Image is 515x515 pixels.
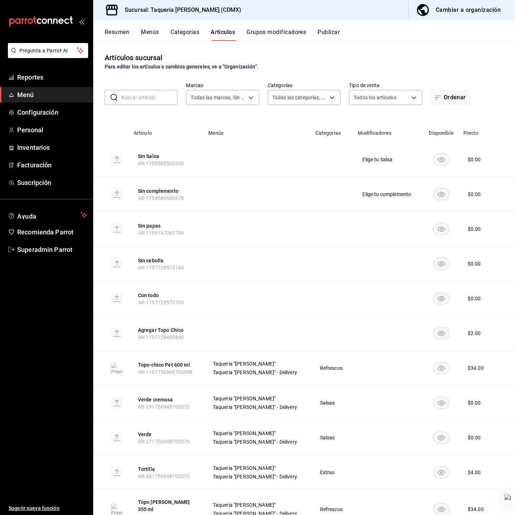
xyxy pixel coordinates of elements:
span: AR-291756948703375 [138,404,190,410]
span: Salsas [320,400,345,405]
th: Categorías [311,119,354,142]
span: AR-1757729573744 [138,265,184,271]
button: edit-product-location [138,187,195,195]
button: edit-product-location [138,222,195,229]
th: Artículo [129,119,204,142]
button: availability-product [433,258,450,270]
span: Taqueria "[PERSON_NAME]" - Delivery [213,405,302,410]
span: Elige tu Salsa [362,157,414,162]
div: $ 34.00 [468,364,484,372]
div: $ 4.00 [468,469,481,476]
span: Taqueria "[PERSON_NAME]" - Delivery [213,474,302,479]
button: edit-product-location [138,292,195,299]
span: Suscripción [17,178,87,187]
button: availability-product [433,397,450,409]
strong: Para editar los artículos o cambios generales, ve a “Organización”. [105,64,258,70]
span: Taqueria "[PERSON_NAME]" [213,361,302,366]
label: Marcas [186,83,259,88]
th: Precio [459,119,494,142]
span: AR-341756948703375 [138,473,190,479]
span: Todas las categorías, Sin categoría [272,94,327,101]
span: AR-1758589500678 [138,195,184,201]
span: Refrescos [320,366,345,371]
span: Recomienda Parrot [17,227,87,237]
span: AR-1757728455840 [138,334,184,340]
span: AR-1101756948702998 [138,369,193,375]
button: availability-product [433,223,450,235]
div: $ 0.00 [468,295,481,302]
span: Todos los artículos [354,94,396,101]
span: Menú [17,90,87,100]
div: $ 0.00 [468,191,481,198]
span: Taqueria "[PERSON_NAME]" [213,396,302,401]
button: edit-product-location [138,499,195,513]
div: Cambiar a organización [436,5,501,15]
div: navigation tabs [105,29,515,41]
button: edit-product-location [138,257,195,264]
button: availability-product [433,431,450,444]
button: edit-product-location [138,466,195,473]
div: Artículos sucursal [105,52,162,63]
span: Sugerir nueva función [9,505,87,512]
button: availability-product [433,327,450,339]
span: Reportes [17,72,87,82]
button: availability-product [433,188,450,200]
span: Todas las marcas, Sin marca [191,94,245,101]
span: Personal [17,125,87,135]
button: open_drawer_menu [79,19,85,24]
span: AR-1757729573703 [138,300,184,305]
div: $ 0.00 [468,434,481,441]
button: edit-product-location [138,361,195,368]
div: $ 0.00 [468,399,481,406]
button: edit-product-location [138,431,195,438]
span: Taqueria "[PERSON_NAME]" [213,502,302,507]
span: Taqueria "[PERSON_NAME]" [213,466,302,471]
span: Ayuda [17,211,78,219]
button: Grupos modificadores [247,29,306,41]
button: availability-product [433,466,450,478]
button: Pregunta a Parrot AI [8,43,88,58]
th: Menús [204,119,311,142]
span: Elige tu complemento [362,192,414,197]
span: Taqueria "[PERSON_NAME]" [213,431,302,436]
span: Salsas [320,435,345,440]
div: $ 2.00 [468,330,481,337]
input: Buscar artículo [121,90,177,105]
span: Pregunta a Parrot AI [19,47,77,54]
img: Preview [111,362,123,375]
button: Menús [141,29,159,41]
button: availability-product [433,153,450,166]
label: Tipo de venta [349,83,422,88]
div: $ 0.00 [468,156,481,163]
button: edit-product-location [138,326,195,334]
th: Modificadores [353,119,423,142]
span: AR-1758147263709 [138,230,184,236]
div: $ 0.00 [468,260,481,267]
span: Superadmin Parrot [17,245,87,254]
button: edit-product-location [138,396,195,403]
span: Facturación [17,160,87,170]
div: $ 0.00 [468,225,481,233]
span: Configuración [17,108,87,117]
span: Inventarios [17,143,87,152]
button: Publicar [318,29,340,41]
span: Refrescos [320,507,345,512]
span: Taqueria "[PERSON_NAME]" - Delivery [213,370,302,375]
button: edit-product-location [138,153,195,160]
span: AR-271756948703375 [138,439,190,444]
button: Artículos [211,29,235,41]
span: Extras [320,470,345,475]
button: availability-product [433,292,450,305]
span: Taqueria "[PERSON_NAME]" - Delivery [213,439,302,444]
h3: Sucursal: Taqueria [PERSON_NAME] (CDMX) [119,6,241,14]
button: Categorías [171,29,200,41]
span: AR-1758589562630 [138,161,184,166]
th: Disponible [423,119,459,142]
button: Resumen [105,29,129,41]
button: availability-product [433,362,450,374]
div: $ 34.00 [468,506,484,513]
label: Categorías [268,83,340,88]
button: Ordenar [431,90,470,105]
a: Pregunta a Parrot AI [5,52,88,59]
